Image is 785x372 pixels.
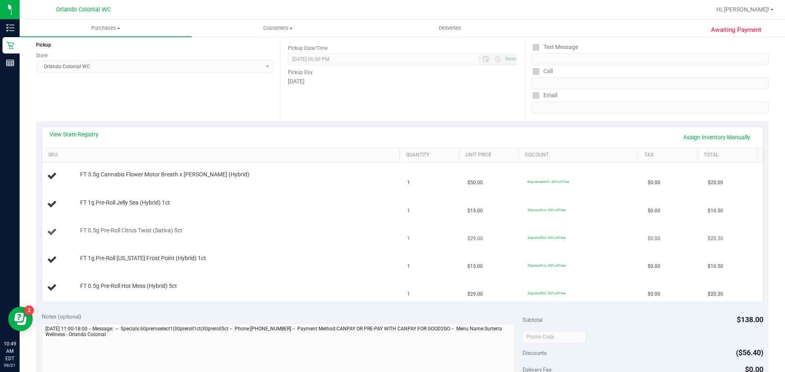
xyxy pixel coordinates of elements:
[467,263,483,270] span: $15.00
[192,20,364,37] a: Customers
[56,6,111,13] span: Orlando Colonial WC
[36,42,51,48] strong: Pickup
[20,25,192,32] span: Purchases
[6,41,14,49] inline-svg: Retail
[288,45,327,52] label: Pickup Date/Time
[708,263,723,270] span: $10.50
[648,263,660,270] span: $0.00
[716,6,769,13] span: Hi, [PERSON_NAME]!
[648,290,660,298] span: $0.00
[80,254,206,262] span: FT 1g Pre-Roll [US_STATE] Frost Point (Hybrid) 1ct
[523,331,586,343] input: Promo Code
[6,59,14,67] inline-svg: Reports
[736,348,763,357] span: ($56.40)
[42,313,81,320] span: Notes (optional)
[467,179,483,187] span: $50.00
[532,53,769,65] input: Format: (999) 999-9999
[80,227,182,234] span: FT 0.5g Pre-Roll Citrus Twist (Sativa) 5ct
[708,290,723,298] span: $20.30
[407,179,410,187] span: 1
[24,305,34,315] iframe: Resource center unread badge
[678,130,756,144] a: Assign Inventory Manually
[527,263,565,267] span: 30preroll1ct: 30% off line
[467,207,483,215] span: $15.00
[532,41,578,53] label: Text Message
[48,152,396,158] a: SKU
[704,152,754,158] a: Total
[523,316,543,323] span: Subtotal
[6,24,14,32] inline-svg: Inventory
[711,25,761,35] span: Awaiting Payment
[4,340,16,362] p: 10:49 AM EDT
[406,152,456,158] a: Quantity
[4,362,16,368] p: 09/21
[407,263,410,270] span: 1
[648,207,660,215] span: $0.00
[407,290,410,298] span: 1
[523,345,547,360] span: Discounts
[428,25,472,32] span: Deliveries
[407,235,410,243] span: 1
[708,179,723,187] span: $20.00
[80,282,177,290] span: FT 0.5g Pre-Roll Hot Mess (Hybrid) 5ct
[8,307,33,331] iframe: Resource center
[644,152,694,158] a: Tax
[708,235,723,243] span: $20.30
[648,179,660,187] span: $0.00
[708,207,723,215] span: $10.50
[532,65,553,77] label: Call
[532,77,769,89] input: Format: (999) 999-9999
[467,290,483,298] span: $29.00
[527,291,565,295] span: 30preroll5ct: 30% off line
[407,207,410,215] span: 1
[49,130,99,138] a: View State Registry
[737,315,763,324] span: $138.00
[36,52,47,59] label: Store
[525,152,635,158] a: Discount
[288,77,517,86] div: [DATE]
[467,235,483,243] span: $29.00
[288,69,313,76] label: Pickup Day
[192,25,363,32] span: Customers
[532,89,557,101] label: Email
[80,171,249,178] span: FT 3.5g Cannabis Flower Motor Breath x [PERSON_NAME] (Hybrid)
[466,152,516,158] a: Unit Price
[80,199,170,207] span: FT 1g Pre-Roll Jelly Sea (Hybrid) 1ct
[527,208,565,212] span: 30preroll1ct: 30% off line
[527,180,569,184] span: 60premselect1: 60% off line
[527,236,565,240] span: 30preroll5ct: 30% off line
[364,20,536,37] a: Deliveries
[648,235,660,243] span: $0.00
[20,20,192,37] a: Purchases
